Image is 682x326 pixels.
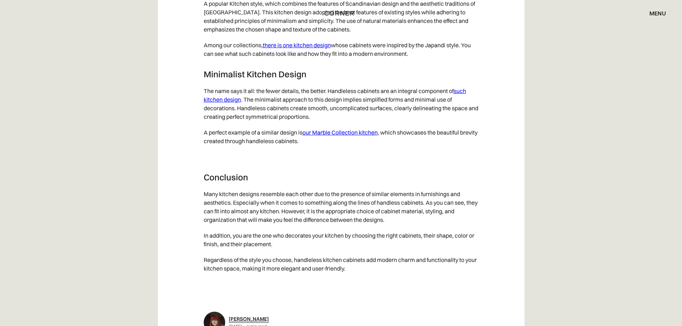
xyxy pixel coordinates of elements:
p: ‍ [204,276,479,292]
p: In addition, you are the one who decorates your kitchen by choosing the right cabinets, their sha... [204,228,479,252]
div: menu [649,10,666,16]
p: Regardless of the style you choose, handleless kitchen cabinets add modern charm and functionalit... [204,252,479,276]
a: there is one kitchen design [263,42,331,49]
h3: Conclusion [204,172,479,183]
a: such kitchen design [204,87,466,103]
a: home [316,9,366,18]
p: Many kitchen designs resemble each other due to the presence of similar elements in furnishings a... [204,186,479,228]
p: ‍ [204,149,479,165]
div: menu [642,7,666,19]
h3: Minimalist Kitchen Design [204,69,479,79]
p: Among our collections, whose cabinets were inspired by the Japandi style. You can see what such c... [204,37,479,62]
a: our Marble Collection kitchen [303,129,378,136]
p: A perfect example of a similar design is , which showcases the beautiful brevity created through ... [204,125,479,149]
p: The name says it all: the fewer details, the better. Handleless cabinets are an integral componen... [204,83,479,125]
a: [PERSON_NAME] [229,316,269,322]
